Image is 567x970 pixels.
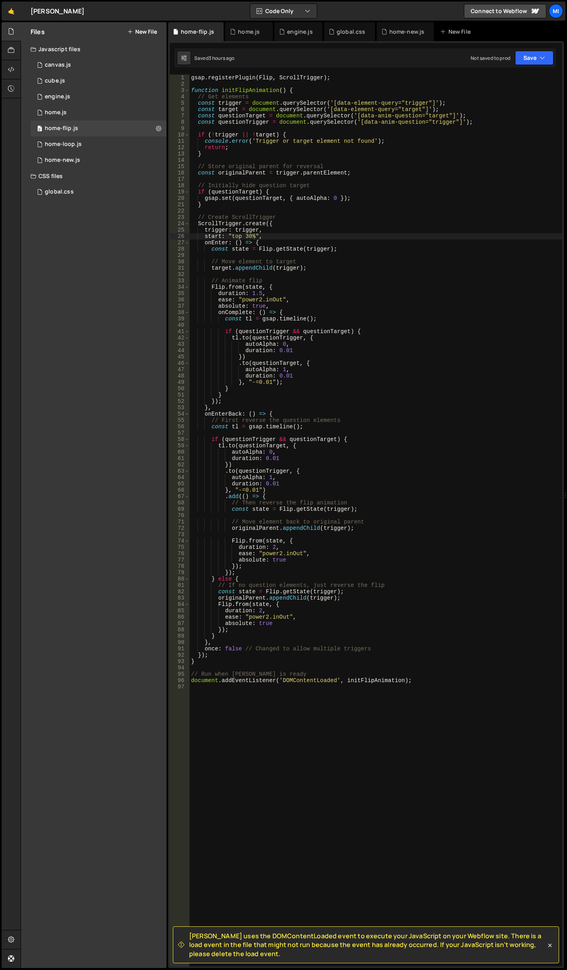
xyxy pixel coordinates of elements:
div: 52 [170,398,190,404]
div: 32 [170,271,190,278]
div: 19 [170,189,190,195]
div: 66 [170,487,190,493]
button: Save [515,51,554,65]
div: New File [440,28,473,36]
div: 63 [170,468,190,474]
div: 56 [170,424,190,430]
div: 12 [170,144,190,151]
div: 50 [170,385,190,392]
div: home.js [45,109,67,116]
div: 79 [170,569,190,576]
div: 9 [170,125,190,132]
div: 10 [170,132,190,138]
a: Mi [549,4,563,18]
div: 60 [170,449,190,455]
div: 26 [170,233,190,240]
div: 84 [170,601,190,608]
div: 35 [170,290,190,297]
div: 65 [170,481,190,487]
div: 7 [170,113,190,119]
div: engine.js [287,28,312,36]
div: 78 [170,563,190,569]
div: 25 [170,227,190,233]
div: 5 [170,100,190,106]
div: 17 [170,176,190,182]
div: 3 hours ago [209,55,235,61]
div: 16715/46411.js [31,136,167,152]
div: 16715/45692.css [31,184,167,200]
a: 🤙 [2,2,21,21]
div: 42 [170,335,190,341]
div: 28 [170,246,190,252]
button: New File [127,29,157,35]
div: 2 [170,81,190,87]
div: 13 [170,151,190,157]
div: 47 [170,366,190,373]
div: Saved [194,55,235,61]
div: 31 [170,265,190,271]
div: 67 [170,493,190,500]
div: 86 [170,614,190,620]
div: 85 [170,608,190,614]
div: 16715/45689.js [31,105,167,121]
div: engine.js [45,93,70,100]
div: 18 [170,182,190,189]
div: 69 [170,506,190,512]
div: 57 [170,430,190,436]
div: 40 [170,322,190,328]
div: 94 [170,665,190,671]
div: 4 [170,94,190,100]
div: 97 [170,684,190,690]
div: home-flip.js [45,125,78,132]
div: 1 [170,75,190,81]
div: 91 [170,646,190,652]
div: 16715/46597.js [31,73,167,89]
div: 36 [170,297,190,303]
div: 38 [170,309,190,316]
div: home-new.js [389,28,425,36]
div: 61 [170,455,190,462]
div: 8 [170,119,190,125]
div: 37 [170,303,190,309]
div: 92 [170,652,190,658]
div: 49 [170,379,190,385]
div: 33 [170,278,190,284]
div: 82 [170,589,190,595]
div: 16715/46263.js [31,152,167,168]
div: 23 [170,214,190,220]
div: 48 [170,373,190,379]
button: Code Only [250,4,317,18]
div: 64 [170,474,190,481]
div: 16715/46974.js [31,89,167,105]
div: home.js [238,28,260,36]
div: 21 [170,201,190,208]
div: 44 [170,347,190,354]
div: 90 [170,639,190,646]
div: 81 [170,582,190,589]
div: 76 [170,550,190,557]
div: 51 [170,392,190,398]
div: 3 [170,87,190,94]
div: global.css [45,188,74,196]
div: [PERSON_NAME] [31,6,84,16]
div: CSS files [21,168,167,184]
div: 20 [170,195,190,201]
div: 16715/46608.js [31,121,167,136]
div: 46 [170,360,190,366]
span: 0 [37,126,42,132]
div: 27 [170,240,190,246]
div: 43 [170,341,190,347]
div: 58 [170,436,190,443]
div: 73 [170,531,190,538]
div: 15 [170,163,190,170]
div: 88 [170,627,190,633]
div: 16 [170,170,190,176]
div: canvas.js [45,61,71,69]
div: home-flip.js [181,28,214,36]
div: 29 [170,252,190,259]
div: 71 [170,519,190,525]
div: cube.js [45,77,65,84]
div: 41 [170,328,190,335]
span: [PERSON_NAME] uses the DOMContentLoaded event to execute your JavaScript on your Webflow site. Th... [189,932,546,958]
